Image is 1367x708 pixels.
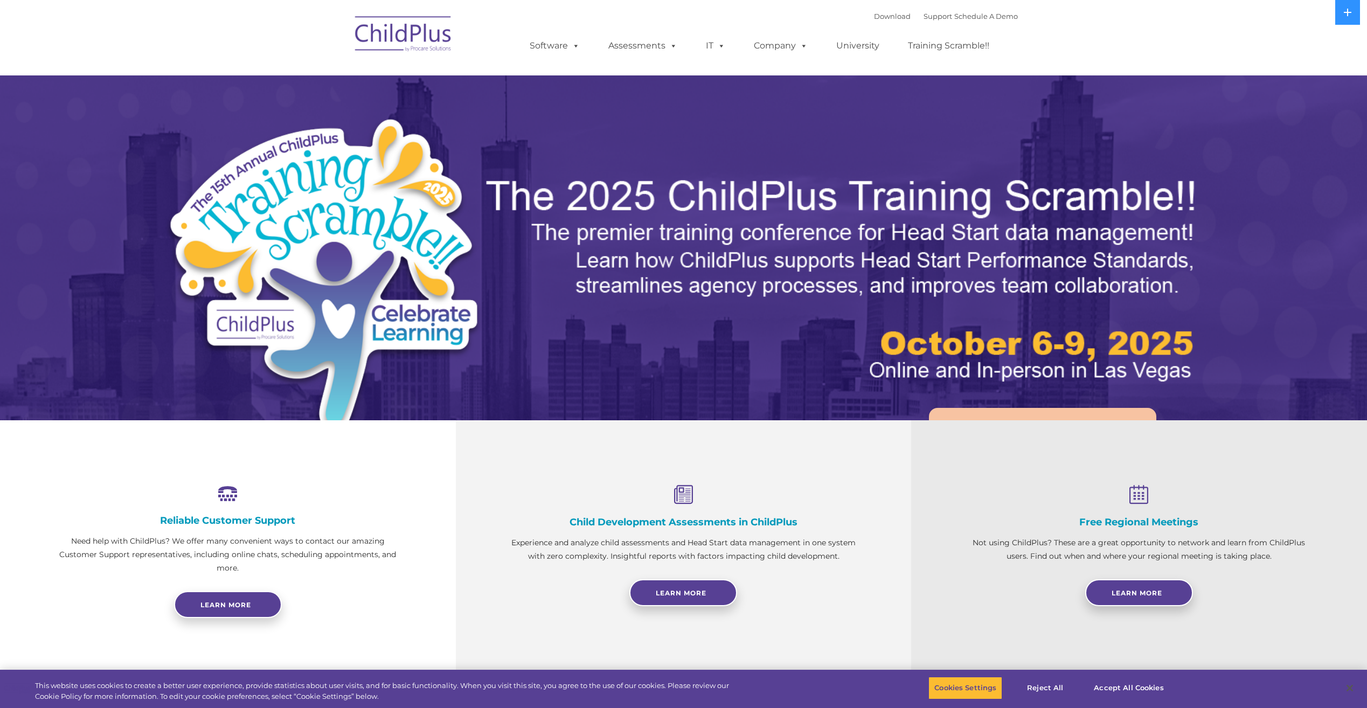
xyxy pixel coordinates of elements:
a: Learn More [629,579,737,606]
span: Phone number [150,115,196,123]
a: Software [519,35,591,57]
span: Learn More [656,589,706,597]
button: Reject All [1011,677,1079,699]
a: Support [924,12,952,20]
a: Assessments [598,35,688,57]
button: Close [1338,676,1362,700]
p: Not using ChildPlus? These are a great opportunity to network and learn from ChildPlus users. Fin... [965,536,1313,563]
span: Learn more [200,601,251,609]
span: Last name [150,71,183,79]
a: IT [695,35,736,57]
a: Company [743,35,818,57]
span: Learn More [1112,589,1162,597]
a: Learn More [1085,579,1193,606]
a: Learn More [929,408,1156,469]
button: Accept All Cookies [1088,677,1169,699]
a: University [825,35,890,57]
a: Training Scramble!! [897,35,1000,57]
img: ChildPlus by Procare Solutions [350,9,457,63]
p: Experience and analyze child assessments and Head Start data management in one system with zero c... [510,536,858,563]
font: | [874,12,1018,20]
a: Learn more [174,591,282,618]
h4: Free Regional Meetings [965,516,1313,528]
button: Cookies Settings [928,677,1002,699]
p: Need help with ChildPlus? We offer many convenient ways to contact our amazing Customer Support r... [54,535,402,575]
h4: Reliable Customer Support [54,515,402,526]
div: This website uses cookies to create a better user experience, provide statistics about user visit... [35,681,752,702]
a: Schedule A Demo [954,12,1018,20]
a: Download [874,12,911,20]
h4: Child Development Assessments in ChildPlus [510,516,858,528]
